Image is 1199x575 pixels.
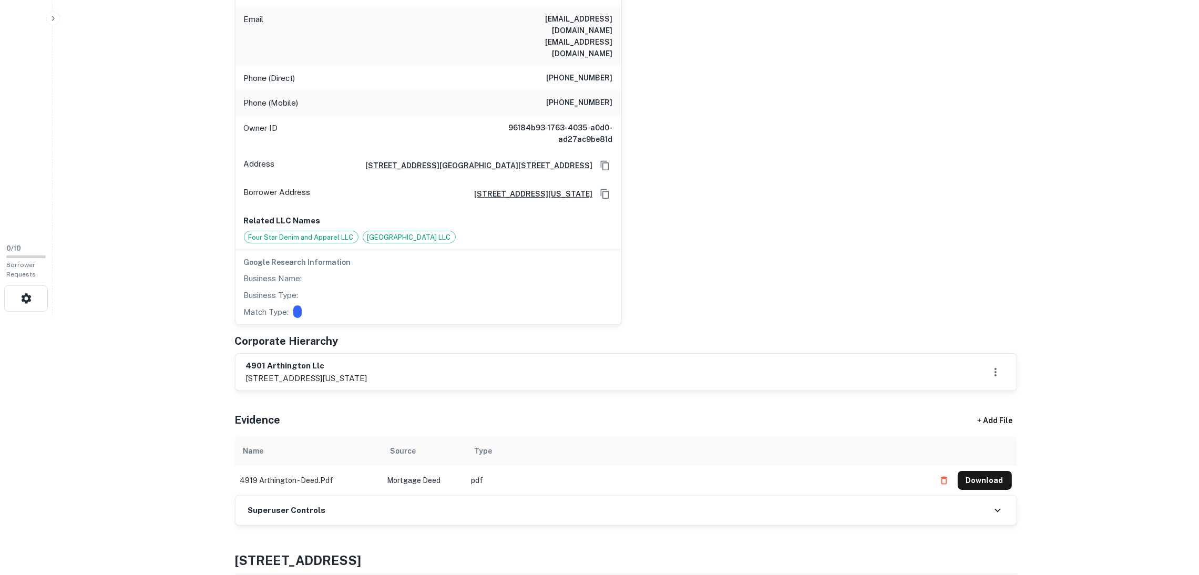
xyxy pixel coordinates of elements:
[244,72,295,85] p: Phone (Direct)
[246,372,367,385] p: [STREET_ADDRESS][US_STATE]
[958,411,1032,430] div: + Add File
[246,360,367,372] h6: 4901 arthington llc
[597,158,613,173] button: Copy Address
[244,272,302,285] p: Business Name:
[235,436,382,466] th: Name
[244,186,311,202] p: Borrower Address
[248,505,326,517] h6: Superuser Controls
[244,289,299,302] p: Business Type:
[391,445,416,457] div: Source
[235,466,382,495] td: 4919 arthington - deed.pdf
[244,306,289,319] p: Match Type:
[547,97,613,109] h6: [PHONE_NUMBER]
[487,122,613,145] h6: 96184b93-1763-4035-a0d0-ad27ac9be81d
[466,466,929,495] td: pdf
[6,261,36,278] span: Borrower Requests
[244,13,264,59] p: Email
[487,13,613,59] h6: [EMAIL_ADDRESS][DOMAIN_NAME] [EMAIL_ADDRESS][DOMAIN_NAME]
[547,72,613,85] h6: [PHONE_NUMBER]
[1146,491,1199,541] iframe: Chat Widget
[244,122,278,145] p: Owner ID
[597,186,613,202] button: Copy Address
[958,471,1012,490] button: Download
[244,214,613,227] p: Related LLC Names
[6,244,21,252] span: 0 / 10
[244,97,299,109] p: Phone (Mobile)
[382,466,466,495] td: Mortgage Deed
[244,158,275,173] p: Address
[235,436,1017,495] div: scrollable content
[935,472,954,489] button: Delete file
[235,551,1017,570] h4: [STREET_ADDRESS]
[363,232,455,243] span: [GEOGRAPHIC_DATA] LLC
[244,232,358,243] span: Four Star Denim and Apparel LLC
[357,160,593,171] a: [STREET_ADDRESS][GEOGRAPHIC_DATA][STREET_ADDRESS]
[475,445,493,457] div: Type
[235,412,281,428] h5: Evidence
[244,256,613,268] h6: Google Research Information
[466,436,929,466] th: Type
[243,445,264,457] div: Name
[235,333,339,349] h5: Corporate Hierarchy
[382,436,466,466] th: Source
[466,188,593,200] a: [STREET_ADDRESS][US_STATE]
